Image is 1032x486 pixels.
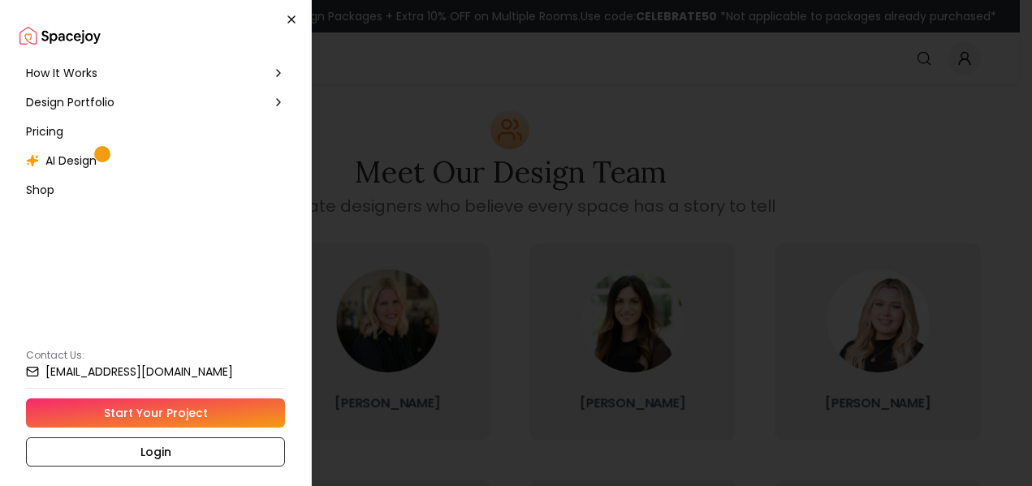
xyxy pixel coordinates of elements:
span: How It Works [26,65,97,81]
a: Login [26,437,285,467]
a: [EMAIL_ADDRESS][DOMAIN_NAME] [26,365,285,378]
small: [EMAIL_ADDRESS][DOMAIN_NAME] [45,366,233,377]
img: Spacejoy Logo [19,19,101,52]
span: AI Design [45,153,97,169]
a: Start Your Project [26,398,285,428]
span: Pricing [26,123,63,140]
a: Spacejoy [19,19,101,52]
p: Contact Us: [26,349,285,362]
span: Shop [26,182,54,198]
span: Design Portfolio [26,94,114,110]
